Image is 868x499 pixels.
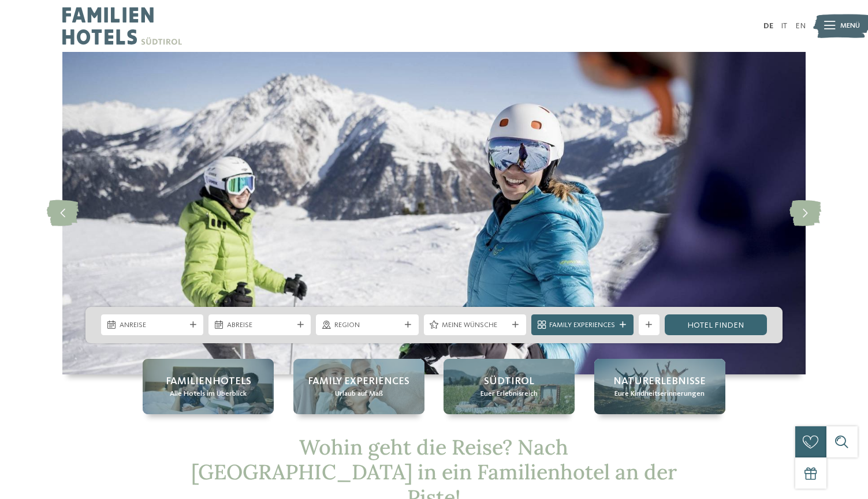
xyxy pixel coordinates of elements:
[227,320,293,331] span: Abreise
[442,320,508,331] span: Meine Wünsche
[594,359,725,414] a: Familienhotel an der Piste = Spaß ohne Ende Naturerlebnisse Eure Kindheitserinnerungen
[335,389,383,399] span: Urlaub auf Maß
[665,314,767,335] a: Hotel finden
[840,21,860,31] span: Menü
[170,389,247,399] span: Alle Hotels im Überblick
[334,320,400,331] span: Region
[763,22,773,30] a: DE
[549,320,615,331] span: Family Experiences
[143,359,274,414] a: Familienhotel an der Piste = Spaß ohne Ende Familienhotels Alle Hotels im Überblick
[293,359,424,414] a: Familienhotel an der Piste = Spaß ohne Ende Family Experiences Urlaub auf Maß
[120,320,185,331] span: Anreise
[781,22,787,30] a: IT
[614,389,705,399] span: Eure Kindheitserinnerungen
[62,52,806,374] img: Familienhotel an der Piste = Spaß ohne Ende
[613,374,706,389] span: Naturerlebnisse
[795,22,806,30] a: EN
[484,374,534,389] span: Südtirol
[308,374,409,389] span: Family Experiences
[166,374,251,389] span: Familienhotels
[480,389,538,399] span: Euer Erlebnisreich
[444,359,575,414] a: Familienhotel an der Piste = Spaß ohne Ende Südtirol Euer Erlebnisreich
